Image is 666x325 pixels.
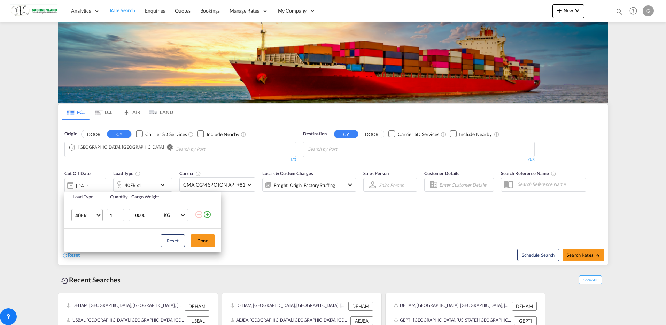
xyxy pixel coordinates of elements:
button: Done [191,234,215,247]
th: Load Type [64,192,106,202]
div: KG [164,212,170,218]
input: Enter Weight [132,209,160,221]
span: 40FR [75,212,95,219]
md-select: Choose: 40FR [71,209,103,221]
th: Quantity [106,192,127,202]
md-icon: icon-minus-circle-outline [195,210,203,219]
input: Qty [107,209,124,221]
div: Cargo Weight [131,194,191,200]
button: Reset [161,234,185,247]
md-icon: icon-plus-circle-outline [203,210,211,219]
